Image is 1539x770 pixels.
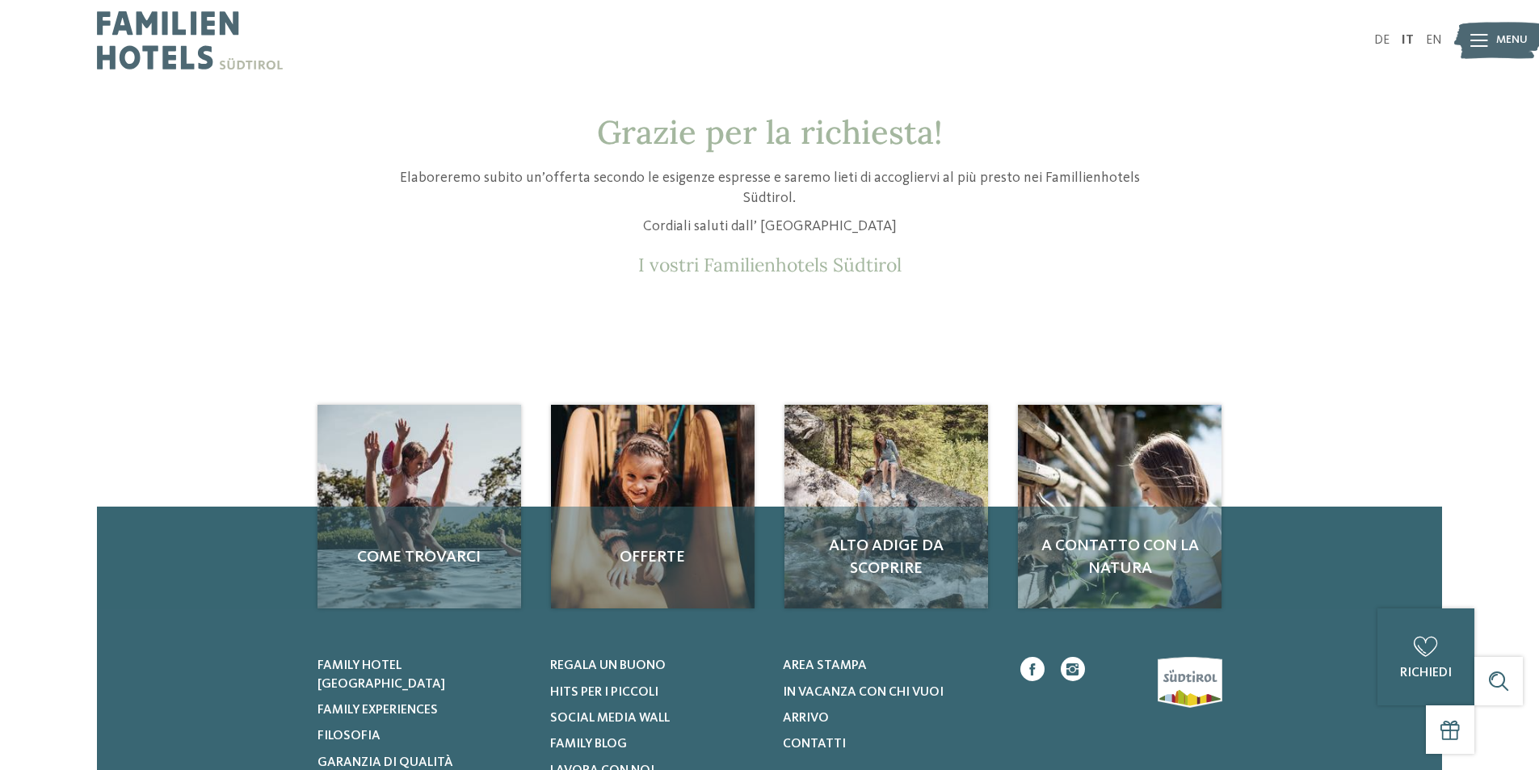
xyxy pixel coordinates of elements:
a: Family hotel [GEOGRAPHIC_DATA] [317,657,530,693]
p: Cordiali saluti dall’ [GEOGRAPHIC_DATA] [386,217,1154,237]
a: In vacanza con chi vuoi [783,684,995,701]
span: Family Blog [550,738,627,751]
a: Hits per i piccoli [550,684,763,701]
a: EN [1426,34,1442,47]
span: Grazie per la richiesta! [597,112,943,153]
span: Area stampa [783,659,867,672]
span: In vacanza con chi vuoi [783,686,944,699]
p: I vostri Familienhotels Südtirol [386,254,1154,276]
a: Social Media Wall [550,709,763,727]
p: Elaboreremo subito un’offerta secondo le esigenze espresse e saremo lieti di accogliervi al più p... [386,168,1154,208]
a: Richiesta Offerte [551,405,755,608]
span: Offerte [567,546,738,569]
span: Alto Adige da scoprire [801,535,972,580]
span: Filosofia [317,730,381,743]
a: Family experiences [317,701,530,719]
span: Garanzia di qualità [317,756,453,769]
a: Filosofia [317,727,530,745]
a: IT [1402,34,1414,47]
span: richiedi [1400,667,1452,680]
a: Area stampa [783,657,995,675]
span: Hits per i piccoli [550,686,658,699]
span: Arrivo [783,712,829,725]
img: Richiesta [317,405,521,608]
a: DE [1374,34,1390,47]
img: Richiesta [551,405,755,608]
span: Come trovarci [334,546,505,569]
span: Family experiences [317,704,438,717]
a: Richiesta Come trovarci [317,405,521,608]
span: A contatto con la natura [1034,535,1205,580]
a: Family Blog [550,735,763,753]
span: Regala un buono [550,659,666,672]
img: Richiesta [1018,405,1222,608]
a: richiedi [1377,608,1474,705]
a: Richiesta A contatto con la natura [1018,405,1222,608]
img: Richiesta [784,405,988,608]
span: Menu [1496,32,1528,48]
span: Social Media Wall [550,712,670,725]
a: Regala un buono [550,657,763,675]
a: Richiesta Alto Adige da scoprire [784,405,988,608]
span: Contatti [783,738,846,751]
span: Family hotel [GEOGRAPHIC_DATA] [317,659,445,690]
a: Arrivo [783,709,995,727]
a: Contatti [783,735,995,753]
